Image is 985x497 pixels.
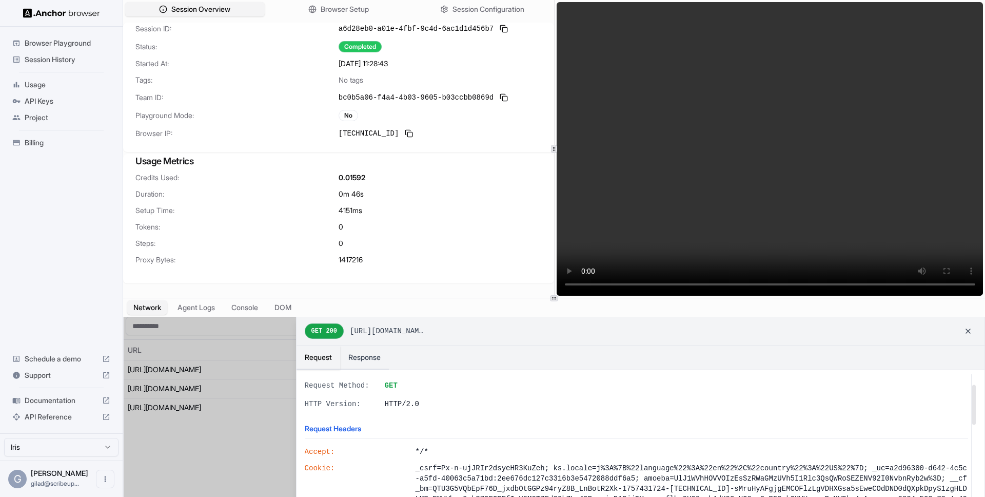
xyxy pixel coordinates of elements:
[339,59,388,69] span: [DATE] 11:28:43
[135,222,339,232] span: Tokens:
[321,4,369,14] span: Browser Setup
[339,238,343,249] span: 0
[305,424,968,438] h4: Request Headers
[339,24,494,34] span: a6d28eb0-a01e-4fbf-9c4d-6ac1d1d456b7
[305,399,377,409] span: HTTP Version:
[350,326,424,336] span: [URL][DOMAIN_NAME]
[25,370,98,380] span: Support
[31,469,88,477] span: Gilad Spitzer
[8,351,114,367] div: Schedule a demo
[135,189,339,199] span: Duration:
[171,300,221,315] button: Agent Logs
[385,380,968,391] span: GET
[135,238,339,249] span: Steps:
[25,38,110,48] span: Browser Playground
[25,412,98,422] span: API Reference
[31,480,79,487] span: gilad@scribeup.io
[297,346,340,370] button: Request
[8,392,114,409] div: Documentation
[339,75,363,85] span: No tags
[8,77,114,93] div: Usage
[135,173,339,183] span: Credits Used:
[127,300,167,315] button: Network
[452,4,524,14] span: Session Configuration
[25,354,98,364] span: Schedule a demo
[135,154,542,168] h3: Usage Metrics
[385,399,968,409] span: HTTP/2.0
[135,255,339,265] span: Proxy Bytes:
[339,222,343,232] span: 0
[96,470,114,488] button: Open menu
[135,42,339,52] span: Status:
[305,380,377,391] span: Request Method:
[23,8,100,18] img: Anchor Logo
[25,112,110,123] span: Project
[8,109,114,126] div: Project
[8,93,114,109] div: API Keys
[135,128,339,139] span: Browser IP:
[25,54,110,65] span: Session History
[135,92,339,103] span: Team ID:
[25,138,110,148] span: Billing
[8,35,114,51] div: Browser Playground
[8,135,114,151] div: Billing
[25,96,110,106] span: API Keys
[25,395,98,406] span: Documentation
[339,189,364,199] span: 0m 46s
[25,80,110,90] span: Usage
[8,409,114,425] div: API Reference
[339,41,382,52] div: Completed
[8,470,27,488] div: G
[8,51,114,68] div: Session History
[135,205,339,216] span: Setup Time:
[339,205,362,216] span: 4151 ms
[8,367,114,384] div: Support
[135,24,339,34] span: Session ID:
[305,447,407,457] span: Accept :
[135,59,339,69] span: Started At:
[339,92,494,103] span: bc0b5a06-f4a4-4b03-9605-b03ccbb0869d
[339,173,365,183] span: 0.01592
[305,323,344,339] div: GET 200
[339,128,399,139] span: [TECHNICAL_ID]
[340,346,389,370] button: Response
[225,300,264,315] button: Console
[339,255,363,265] span: 1417216
[135,75,339,85] span: Tags:
[268,300,298,315] button: DOM
[339,110,358,121] div: No
[171,4,230,14] span: Session Overview
[135,110,339,121] span: Playground Mode:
